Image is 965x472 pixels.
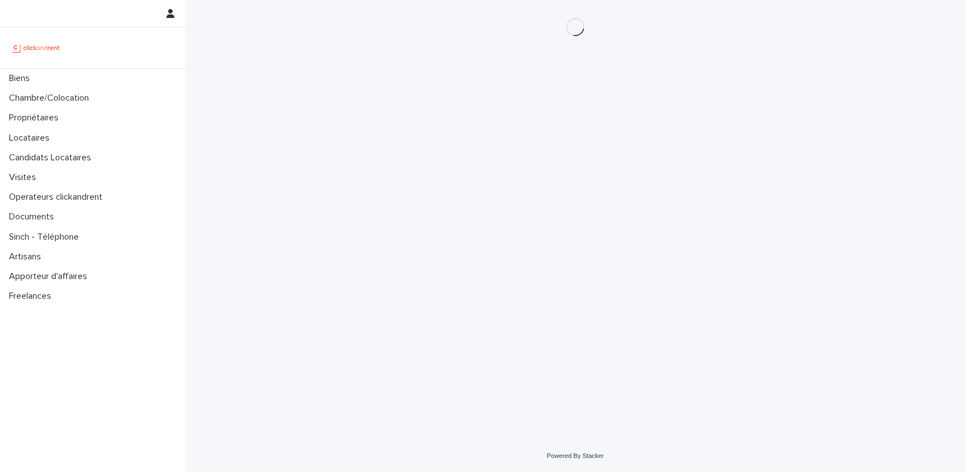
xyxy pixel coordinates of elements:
[4,152,100,163] p: Candidats Locataires
[4,172,45,183] p: Visites
[4,291,60,302] p: Freelances
[4,113,67,123] p: Propriétaires
[4,73,39,84] p: Biens
[4,192,111,203] p: Operateurs clickandrent
[4,232,88,242] p: Sinch - Téléphone
[4,133,58,143] p: Locataires
[4,251,50,262] p: Artisans
[547,452,603,459] a: Powered By Stacker
[4,212,63,222] p: Documents
[4,93,98,104] p: Chambre/Colocation
[9,37,64,59] img: UCB0brd3T0yccxBKYDjQ
[4,271,96,282] p: Apporteur d'affaires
